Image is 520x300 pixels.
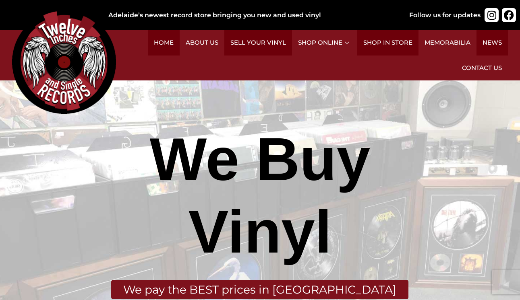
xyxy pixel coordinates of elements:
[476,30,508,55] a: News
[180,30,224,55] a: About Us
[409,10,481,20] div: Follow us for updates
[224,30,292,55] a: Sell Your Vinyl
[108,10,397,20] div: Adelaide’s newest record store bringing you new and used vinyl
[418,30,476,55] a: Memorabilia
[456,55,508,81] a: Contact Us
[148,30,180,55] a: Home
[102,123,418,268] div: We Buy Vinyl
[292,30,357,55] a: Shop Online
[111,280,408,299] div: We pay the BEST prices in [GEOGRAPHIC_DATA]
[357,30,418,55] a: Shop in Store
